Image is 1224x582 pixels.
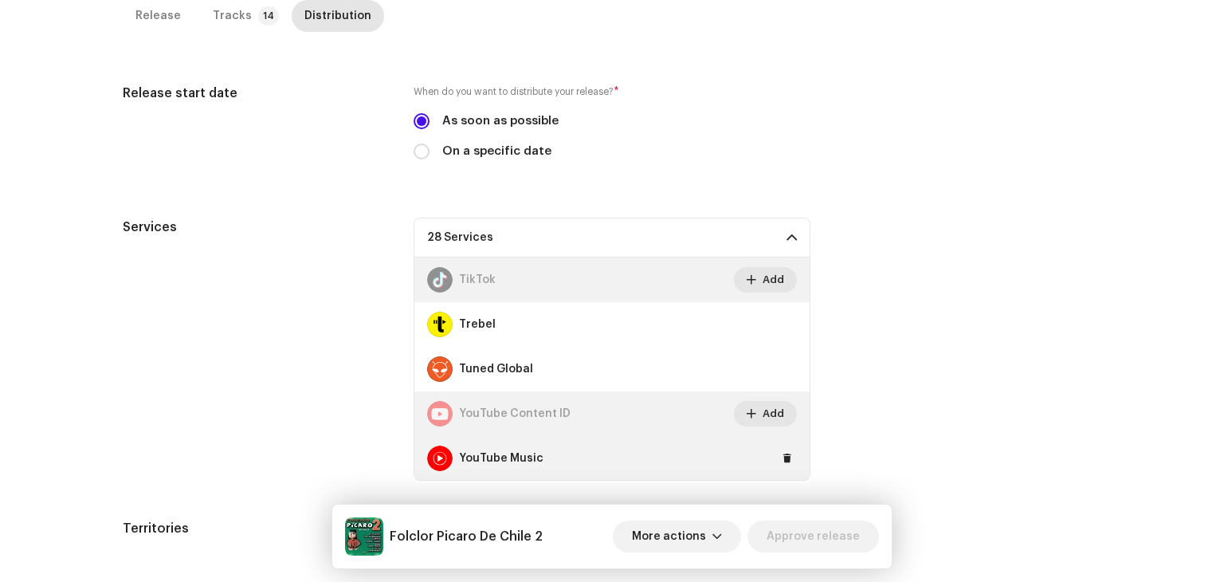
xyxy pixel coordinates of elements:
span: Add [763,264,784,296]
h5: Services [123,218,388,237]
button: More actions [613,521,741,553]
label: As soon as possible [442,112,559,130]
h5: Release start date [123,84,388,103]
span: More actions [632,521,706,553]
strong: Trebel [459,318,496,331]
h5: Folclor Picaro De Chile 2 [390,527,543,546]
strong: TikTok [459,273,496,286]
strong: YouTube Music [459,452,543,465]
label: On a specific date [442,143,551,160]
small: When do you want to distribute your release? [414,84,614,100]
button: Add [734,401,797,427]
span: Add [763,398,784,430]
span: Approve release [767,521,860,553]
button: Add [734,267,797,293]
p-accordion-header: 28 Services [414,218,810,258]
h5: Territories [123,519,388,538]
p-accordion-content: 28 Services [414,258,810,481]
strong: Tuned Global [459,363,533,376]
img: 3d30e033-b086-4be6-9502-f54098138a77 [345,517,383,556]
strong: YouTube Content ID [459,407,571,420]
button: Approve release [747,521,879,553]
